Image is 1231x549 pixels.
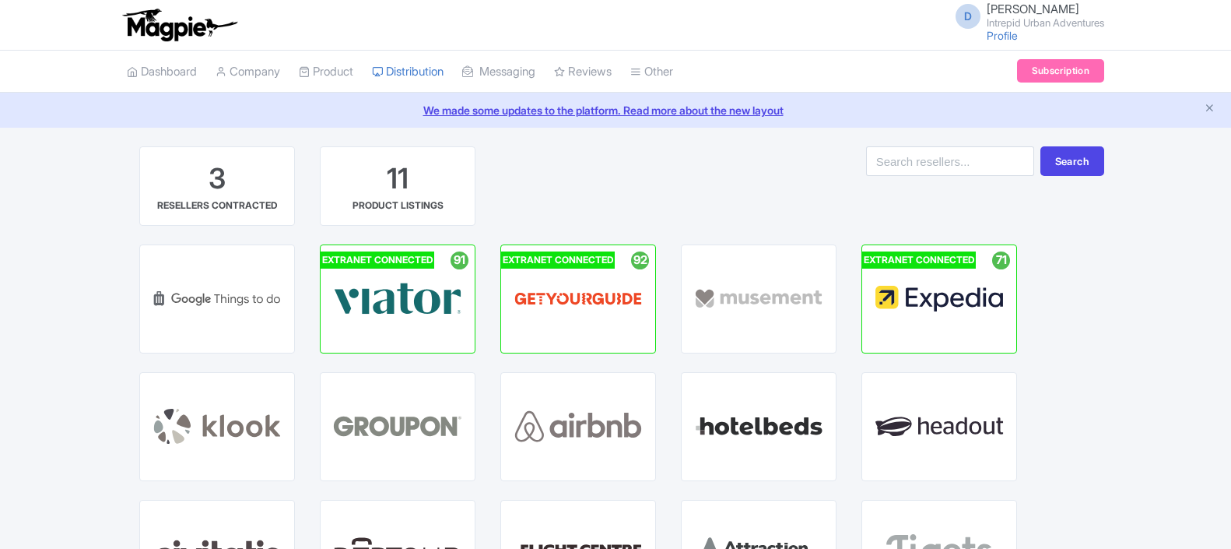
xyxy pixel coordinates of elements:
[1204,100,1215,118] button: Close announcement
[1040,146,1104,176] button: Search
[554,51,612,93] a: Reviews
[209,160,226,199] div: 3
[946,3,1104,28] a: D [PERSON_NAME] Intrepid Urban Adventures
[119,8,240,42] img: logo-ab69f6fb50320c5b225c76a69d11143b.png
[372,51,444,93] a: Distribution
[866,146,1034,176] input: Search resellers...
[9,102,1222,118] a: We made some updates to the platform. Read more about the new layout
[987,2,1079,16] span: [PERSON_NAME]
[157,199,277,213] div: RESELLERS CONTRACTED
[320,146,475,226] a: 11 PRODUCT LISTINGS
[987,29,1018,42] a: Profile
[352,199,444,213] div: PRODUCT LISTINGS
[462,51,535,93] a: Messaging
[139,146,295,226] a: 3 RESELLERS CONTRACTED
[320,245,475,354] a: EXTRANET CONNECTED 91
[630,51,673,93] a: Other
[987,18,1104,28] small: Intrepid Urban Adventures
[1017,59,1104,83] a: Subscription
[127,51,197,93] a: Dashboard
[956,4,980,29] span: D
[500,245,656,354] a: EXTRANET CONNECTED 92
[216,51,280,93] a: Company
[387,160,409,199] div: 11
[861,245,1017,354] a: EXTRANET CONNECTED 71
[299,51,353,93] a: Product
